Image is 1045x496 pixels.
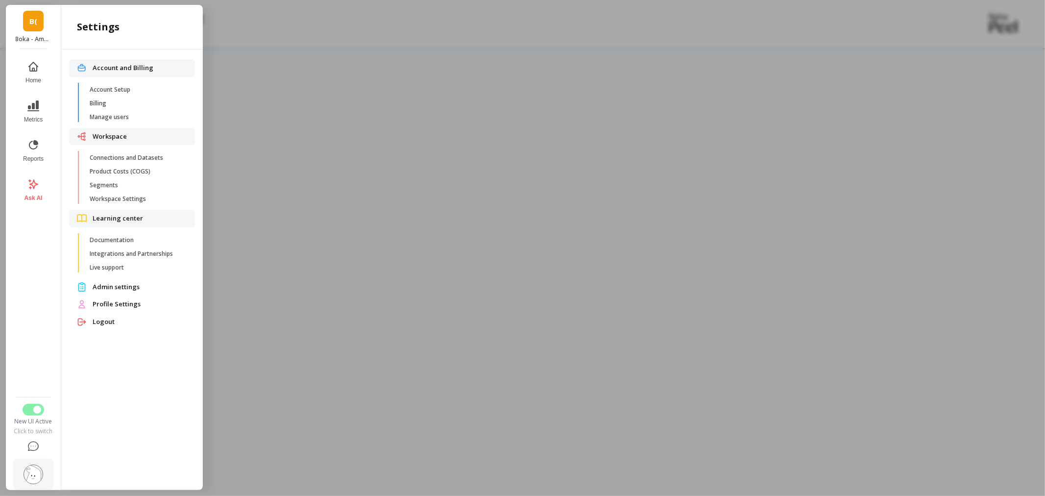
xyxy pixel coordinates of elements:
span: Metrics [24,116,43,124]
span: Integrations and Partnerships [90,250,183,258]
img: Logout [77,317,87,327]
span: Live support [90,264,183,272]
button: Reports [17,133,49,169]
button: Home [17,55,49,90]
img: Learning center [77,214,87,223]
img: Account and Billing [77,63,87,73]
img: Peel internal [77,282,87,292]
span: Connections and Datasets [90,154,183,162]
div: Click to switch [13,427,53,435]
span: Documentation [90,236,183,244]
span: Account and Billing [93,63,187,73]
span: Home [25,76,41,84]
button: Help [13,435,53,459]
span: Ask AI [24,194,43,202]
span: Logout [93,317,187,327]
span: Admin settings [93,282,187,292]
span: Learning center [93,214,187,223]
h2: Settings [77,20,120,34]
button: Metrics [17,94,49,129]
p: Boka - Amazon (Essor) [16,35,51,43]
span: Workspace Settings [90,195,183,203]
span: Segments [90,181,183,189]
span: Billing [90,99,183,107]
div: New UI Active [13,418,53,425]
button: Settings [13,459,53,490]
img: profile picture [24,465,43,484]
span: Profile Settings [93,299,187,309]
span: Workspace [93,132,187,142]
button: Ask AI [17,173,49,208]
span: Reports [23,155,44,163]
span: B( [29,16,37,27]
span: Product Costs (COGS) [90,168,183,175]
span: Manage users [90,113,183,121]
img: Workspace [77,132,87,141]
img: Profile settings [77,299,87,309]
button: Switch to Legacy UI [23,404,44,416]
span: Account Setup [90,86,183,94]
